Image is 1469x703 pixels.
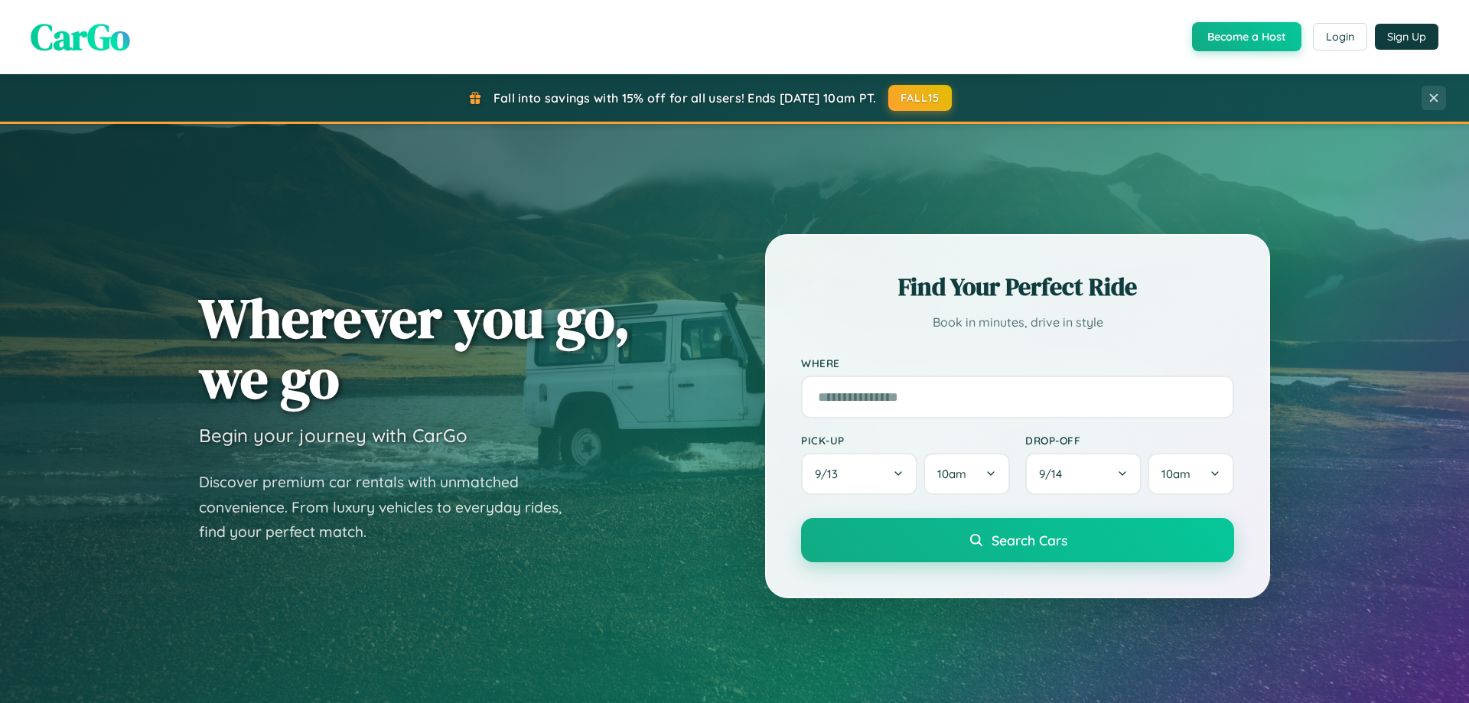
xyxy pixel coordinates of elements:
[801,311,1234,334] p: Book in minutes, drive in style
[1039,467,1070,481] span: 9 / 14
[31,11,130,62] span: CarGo
[888,85,953,111] button: FALL15
[801,270,1234,304] h2: Find Your Perfect Ride
[199,288,630,408] h1: Wherever you go, we go
[199,470,581,545] p: Discover premium car rentals with unmatched convenience. From luxury vehicles to everyday rides, ...
[801,356,1234,369] label: Where
[199,424,467,447] h3: Begin your journey with CarGo
[801,453,917,495] button: 9/13
[815,467,845,481] span: 9 / 13
[992,532,1067,548] span: Search Cars
[493,90,877,106] span: Fall into savings with 15% off for all users! Ends [DATE] 10am PT.
[937,467,966,481] span: 10am
[923,453,1010,495] button: 10am
[1192,22,1301,51] button: Become a Host
[1148,453,1234,495] button: 10am
[1025,434,1234,447] label: Drop-off
[1161,467,1191,481] span: 10am
[801,518,1234,562] button: Search Cars
[1025,453,1142,495] button: 9/14
[1375,24,1438,50] button: Sign Up
[1313,23,1367,50] button: Login
[801,434,1010,447] label: Pick-up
